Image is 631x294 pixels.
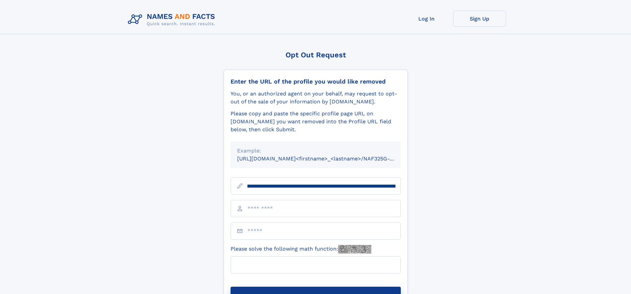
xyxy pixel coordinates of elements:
[231,110,401,134] div: Please copy and paste the specific profile page URL on [DOMAIN_NAME] you want removed into the Pr...
[237,147,394,155] div: Example:
[125,11,221,29] img: Logo Names and Facts
[224,51,408,59] div: Opt Out Request
[400,11,453,27] a: Log In
[231,78,401,85] div: Enter the URL of the profile you would like removed
[237,155,413,162] small: [URL][DOMAIN_NAME]<firstname>_<lastname>/NAF325G-xxxxxxxx
[231,245,371,254] label: Please solve the following math function:
[231,90,401,106] div: You, or an authorized agent on your behalf, may request to opt-out of the sale of your informatio...
[453,11,506,27] a: Sign Up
